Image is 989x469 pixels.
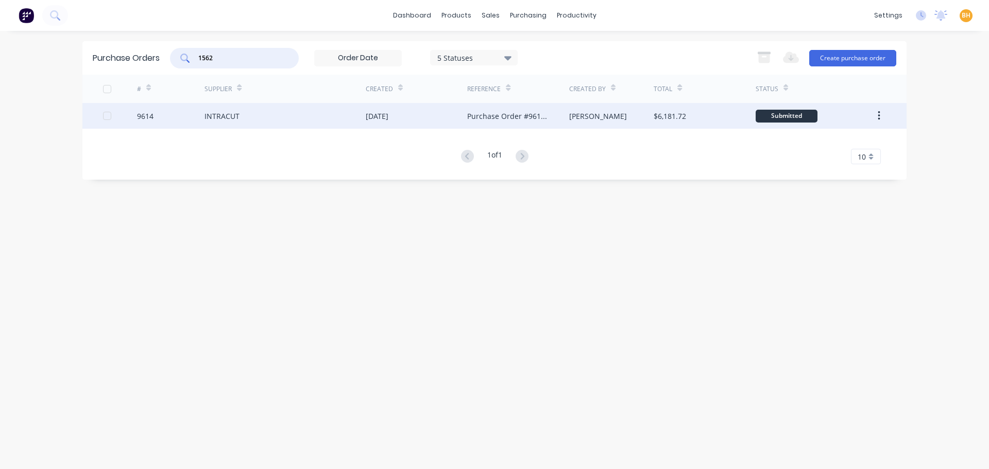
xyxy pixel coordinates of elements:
[756,110,817,123] div: Submitted
[809,50,896,66] button: Create purchase order
[388,8,436,23] a: dashboard
[366,111,388,121] div: [DATE]
[869,8,908,23] div: settings
[315,50,401,66] input: Order Date
[654,84,672,94] div: Total
[436,8,476,23] div: products
[204,111,240,121] div: INTRACUT
[505,8,552,23] div: purchasing
[569,84,606,94] div: Created By
[467,111,548,121] div: Purchase Order #9614 - INTRACUT
[467,84,501,94] div: Reference
[437,52,511,63] div: 5 Statuses
[552,8,602,23] div: productivity
[858,151,866,162] span: 10
[962,11,970,20] span: BH
[93,52,160,64] div: Purchase Orders
[569,111,627,121] div: [PERSON_NAME]
[487,149,502,164] div: 1 of 1
[204,84,232,94] div: Supplier
[137,84,141,94] div: #
[19,8,34,23] img: Factory
[654,111,686,121] div: $6,181.72
[366,84,393,94] div: Created
[476,8,505,23] div: sales
[137,111,154,121] div: 9614
[197,53,283,63] input: Search purchase orders...
[756,84,778,94] div: Status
